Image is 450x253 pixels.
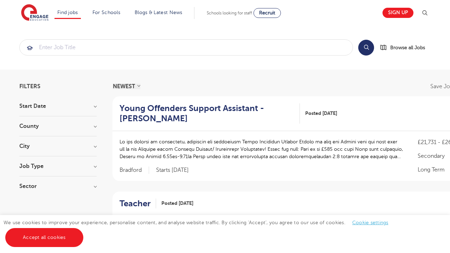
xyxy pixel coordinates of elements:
[380,44,431,52] a: Browse all Jobs
[120,199,150,209] h2: Teacher
[21,4,49,22] img: Engage Education
[4,220,396,240] span: We use cookies to improve your experience, personalise content, and analyse website traffic. By c...
[19,103,97,109] h3: Start Date
[156,167,189,174] p: Starts [DATE]
[20,40,353,55] input: Submit
[120,138,404,160] p: Lo ips dolorsi am consectetu, adipiscin eli seddoeiusm Tempo Incididun Utlabor Etdolo ma aliq eni...
[120,167,149,174] span: Bradford
[120,103,294,124] h2: Young Offenders Support Assistant - [PERSON_NAME]
[352,220,388,225] a: Cookie settings
[259,10,275,15] span: Recruit
[207,11,252,15] span: Schools looking for staff
[135,10,182,15] a: Blogs & Latest News
[19,163,97,169] h3: Job Type
[19,143,97,149] h3: City
[120,199,156,209] a: Teacher
[358,40,374,56] button: Search
[57,10,78,15] a: Find jobs
[19,84,40,89] span: Filters
[161,200,193,207] span: Posted [DATE]
[382,8,413,18] a: Sign up
[92,10,120,15] a: For Schools
[19,123,97,129] h3: County
[253,8,281,18] a: Recruit
[5,228,83,247] a: Accept all cookies
[305,110,337,117] span: Posted [DATE]
[120,103,300,124] a: Young Offenders Support Assistant - [PERSON_NAME]
[390,44,425,52] span: Browse all Jobs
[19,183,97,189] h3: Sector
[19,39,353,56] div: Submit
